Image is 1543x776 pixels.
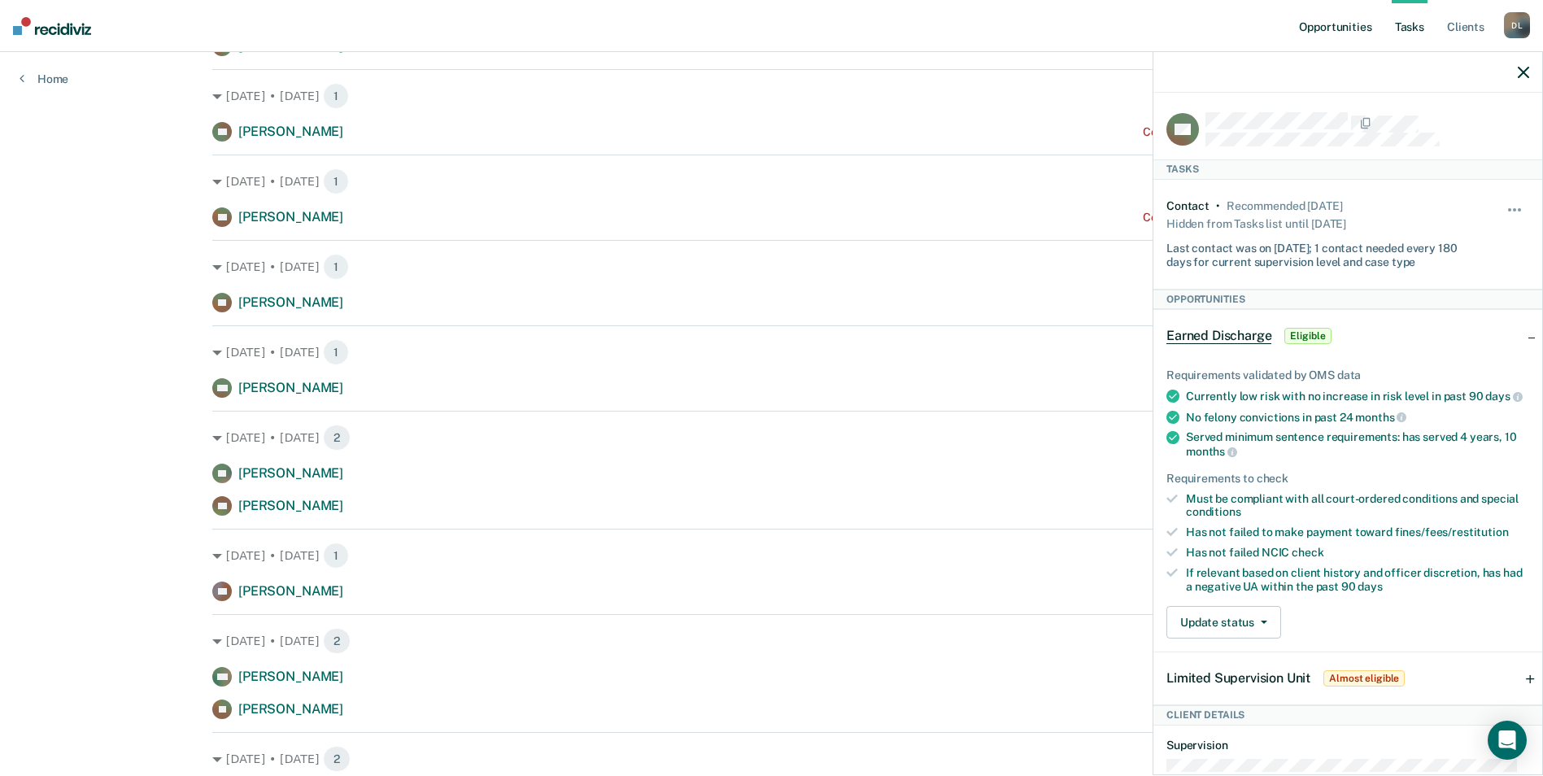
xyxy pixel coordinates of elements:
div: Last contact was on [DATE]; 1 contact needed every 180 days for current supervision level and cas... [1166,235,1469,269]
span: [PERSON_NAME] [238,669,343,684]
div: Contact [1166,199,1210,213]
span: 1 [323,83,349,109]
div: Requirements to check [1166,472,1529,486]
div: [DATE] • [DATE] [212,543,1331,569]
span: 1 [323,254,349,280]
div: Served minimum sentence requirements: has served 4 years, 10 [1186,430,1529,458]
div: Contact recommended a month ago [1143,125,1331,139]
div: Open Intercom Messenger [1488,721,1527,760]
span: days [1485,390,1522,403]
span: 2 [323,425,351,451]
div: [DATE] • [DATE] [212,628,1331,654]
div: [DATE] • [DATE] [212,83,1331,109]
span: months [1355,411,1406,424]
div: D L [1504,12,1530,38]
span: 1 [323,543,349,569]
div: Tasks [1153,159,1542,179]
div: Contact recommended a month ago [1143,211,1331,225]
div: [DATE] • [DATE] [212,746,1331,772]
div: [DATE] • [DATE] [212,168,1331,194]
span: check [1292,546,1323,559]
div: Currently low risk with no increase in risk level in past 90 [1186,389,1529,403]
div: [DATE] • [DATE] [212,254,1331,280]
span: [PERSON_NAME] [238,124,343,139]
span: 2 [323,628,351,654]
span: Earned Discharge [1166,328,1271,344]
div: No felony convictions in past 24 [1186,410,1529,425]
span: days [1358,580,1382,593]
span: [PERSON_NAME] [238,38,343,54]
span: 1 [323,168,349,194]
span: [PERSON_NAME] [238,701,343,717]
span: Almost eligible [1323,670,1405,687]
span: [PERSON_NAME] [238,465,343,481]
span: Limited Supervision Unit [1166,670,1310,686]
div: If relevant based on client history and officer discretion, has had a negative UA within the past 90 [1186,566,1529,594]
div: Must be compliant with all court-ordered conditions and special [1186,492,1529,520]
span: months [1186,445,1237,458]
div: [DATE] • [DATE] [212,339,1331,365]
span: [PERSON_NAME] [238,209,343,225]
span: Eligible [1284,328,1331,344]
span: conditions [1186,505,1241,518]
span: [PERSON_NAME] [238,583,343,599]
div: Recommended 9 days ago [1227,199,1342,213]
span: fines/fees/restitution [1395,525,1509,538]
div: Client Details [1153,705,1542,725]
span: 2 [323,746,351,772]
dt: Supervision [1166,739,1529,752]
span: 1 [323,339,349,365]
div: Earned DischargeEligible [1153,310,1542,362]
img: Recidiviz [13,17,91,35]
div: Has not failed to make payment toward [1186,525,1529,539]
div: • [1216,199,1220,213]
a: Home [20,72,68,86]
div: Hidden from Tasks list until [DATE] [1166,212,1346,235]
button: Update status [1166,606,1281,639]
span: [PERSON_NAME] [238,380,343,395]
span: [PERSON_NAME] [238,498,343,513]
div: Has not failed NCIC [1186,546,1529,560]
div: Limited Supervision UnitAlmost eligible [1153,652,1542,704]
div: [DATE] • [DATE] [212,425,1331,451]
div: Opportunities [1153,290,1542,309]
div: Requirements validated by OMS data [1166,368,1529,382]
span: [PERSON_NAME] [238,294,343,310]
